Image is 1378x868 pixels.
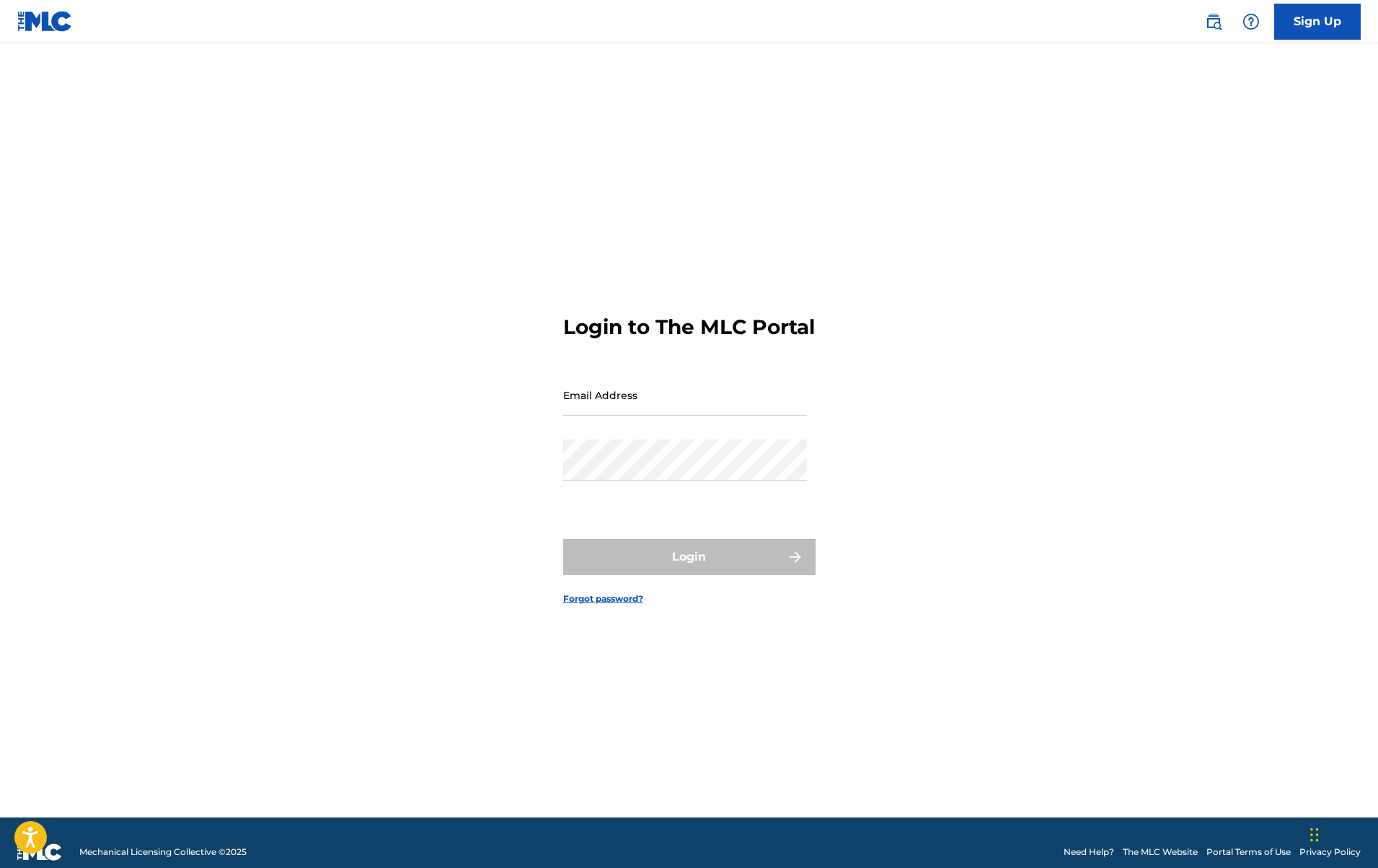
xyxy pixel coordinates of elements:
[1199,7,1228,36] a: Public Search
[1206,846,1291,859] a: Portal Terms of Use
[1306,799,1378,868] iframe: Chat Widget
[1310,813,1319,856] div: Перетащить
[1306,799,1378,868] div: Виджет чата
[17,11,73,32] img: MLC Logo
[563,592,643,605] a: Forgot password?
[1237,7,1266,36] div: Help
[17,843,62,861] img: logo
[1299,846,1361,859] a: Privacy Policy
[1123,846,1198,859] a: The MLC Website
[1205,13,1222,30] img: search
[563,315,815,340] h3: Login to The MLC Portal
[79,846,247,859] span: Mechanical Licensing Collective © 2025
[1274,4,1361,40] a: Sign Up
[1242,13,1260,30] img: help
[1064,846,1114,859] a: Need Help?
